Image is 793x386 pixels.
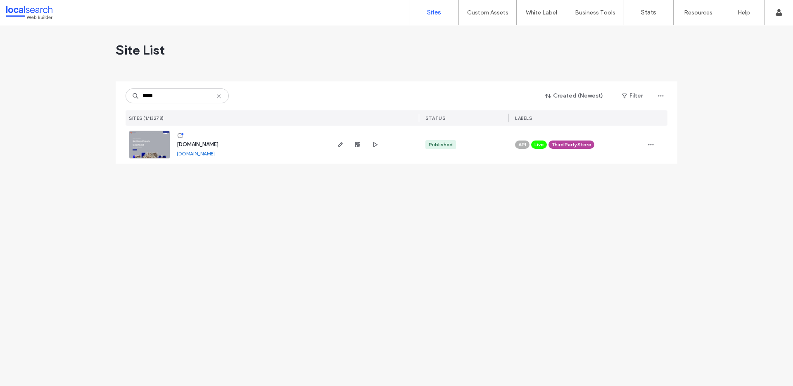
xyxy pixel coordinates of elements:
[177,141,218,148] a: [DOMAIN_NAME]
[526,9,557,16] label: White Label
[427,9,441,16] label: Sites
[425,115,445,121] span: STATUS
[552,141,591,148] span: Third Party Store
[177,150,215,157] a: [DOMAIN_NAME]
[467,9,508,16] label: Custom Assets
[518,141,526,148] span: API
[429,141,453,148] div: Published
[684,9,712,16] label: Resources
[575,9,615,16] label: Business Tools
[641,9,656,16] label: Stats
[534,141,544,148] span: Live
[129,115,164,121] span: SITES (1/13278)
[738,9,750,16] label: Help
[614,89,651,102] button: Filter
[116,42,165,58] span: Site List
[515,115,532,121] span: LABELS
[538,89,610,102] button: Created (Newest)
